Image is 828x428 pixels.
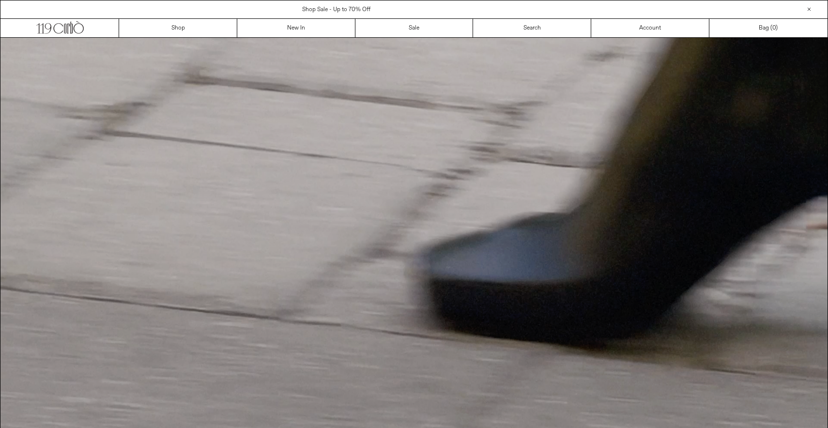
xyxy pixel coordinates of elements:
a: Bag () [709,19,828,37]
a: Shop Sale - Up to 70% Off [302,6,370,14]
span: 0 [772,24,776,32]
span: ) [772,24,778,32]
a: Sale [355,19,474,37]
a: Shop [119,19,237,37]
a: Search [473,19,591,37]
a: Account [591,19,709,37]
a: New In [237,19,355,37]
